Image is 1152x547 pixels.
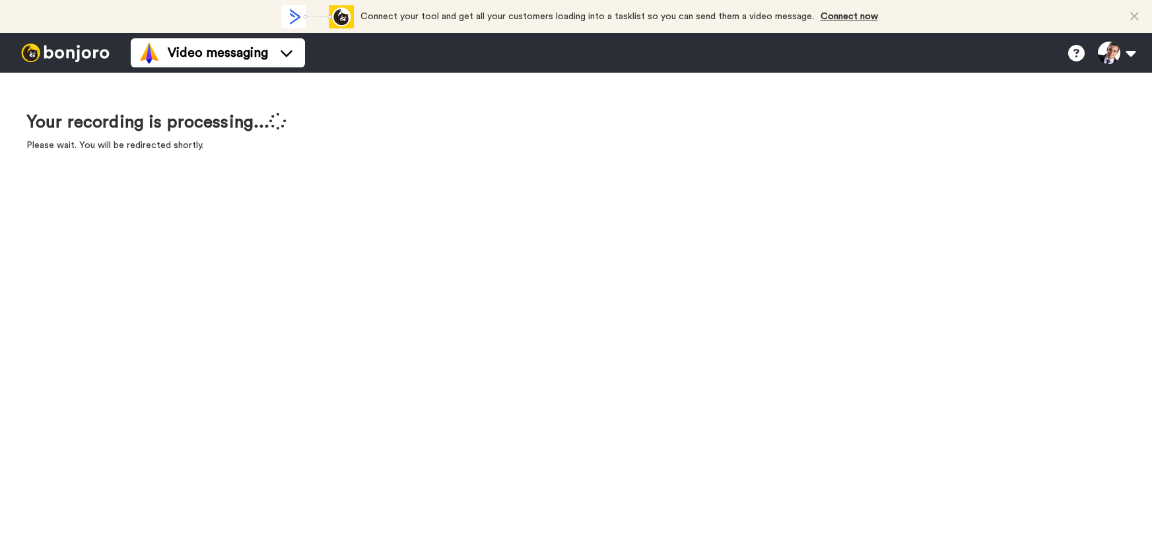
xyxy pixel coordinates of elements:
div: animation [281,5,354,28]
span: Video messaging [168,44,268,62]
img: bj-logo-header-white.svg [16,44,115,62]
h1: Your recording is processing... [26,112,287,132]
a: Connect now [821,12,878,21]
p: Please wait. You will be redirected shortly. [26,139,287,152]
img: vm-color.svg [139,42,160,63]
span: Connect your tool and get all your customers loading into a tasklist so you can send them a video... [360,12,814,21]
